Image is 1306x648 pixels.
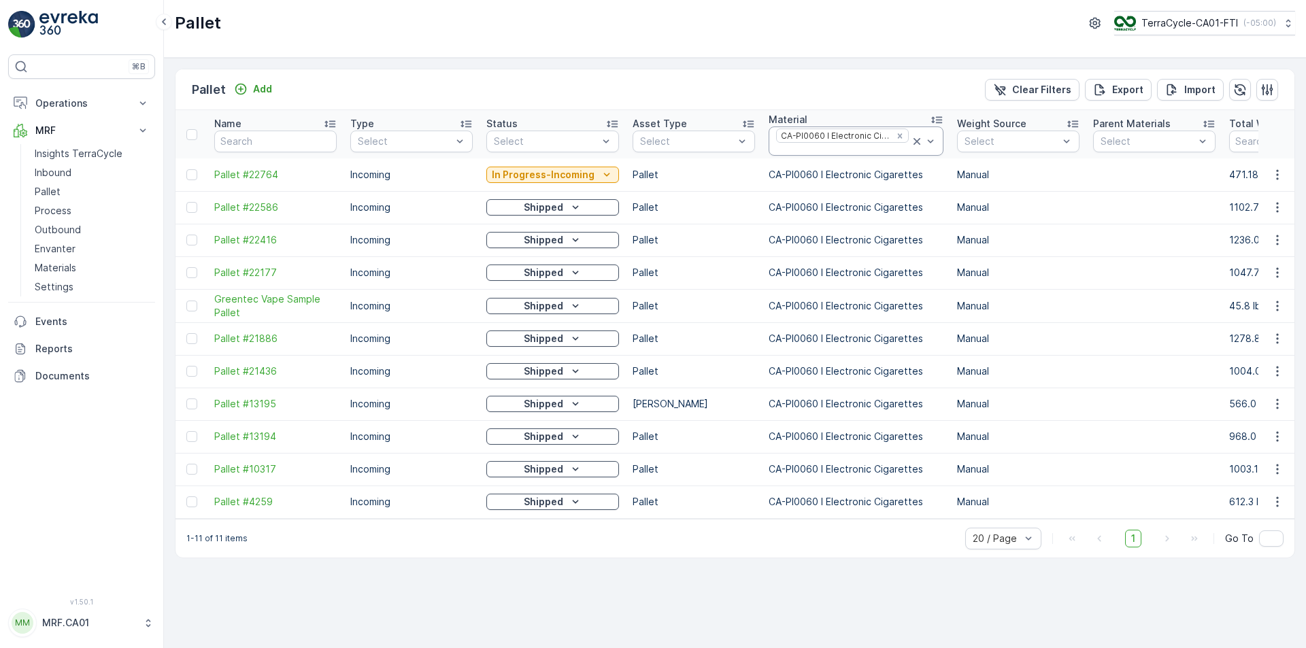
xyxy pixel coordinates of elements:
p: Incoming [350,168,473,182]
div: Toggle Row Selected [186,202,197,213]
button: Shipped [486,232,619,248]
p: Select [640,135,734,148]
button: Clear Filters [985,79,1079,101]
a: Greentec Vape Sample Pallet [214,292,337,320]
a: Outbound [29,220,155,239]
div: Toggle Row Selected [186,235,197,245]
span: Go To [1225,532,1254,545]
button: Shipped [486,298,619,314]
a: Insights TerraCycle [29,144,155,163]
p: Asset Type [633,117,687,131]
div: Toggle Row Selected [186,169,197,180]
a: Process [29,201,155,220]
p: Manual [957,168,1079,182]
a: Pallet #4259 [214,495,337,509]
p: Shipped [524,266,563,279]
p: Status [486,117,518,131]
p: Pallet [633,364,755,378]
p: MRF [35,124,128,137]
div: MM [12,612,33,634]
a: Pallet #21886 [214,332,337,345]
p: Manual [957,397,1079,411]
p: Shipped [524,233,563,247]
span: 1 [1125,530,1141,547]
p: Incoming [350,364,473,378]
p: Settings [35,280,73,294]
button: Shipped [486,461,619,477]
p: CA-PI0060 I Electronic Cigarettes [769,430,943,443]
p: Incoming [350,397,473,411]
button: Shipped [486,330,619,347]
p: CA-PI0060 I Electronic Cigarettes [769,495,943,509]
p: Incoming [350,266,473,279]
p: Manual [957,495,1079,509]
div: Toggle Row Selected [186,366,197,377]
p: Shipped [524,430,563,443]
p: Manual [957,364,1079,378]
a: Settings [29,277,155,296]
p: CA-PI0060 I Electronic Cigarettes [769,168,943,182]
p: Manual [957,201,1079,214]
a: Pallet #10317 [214,462,337,476]
p: Add [253,82,272,96]
p: CA-PI0060 I Electronic Cigarettes [769,364,943,378]
p: Select [494,135,598,148]
p: Manual [957,430,1079,443]
a: Reports [8,335,155,362]
a: Pallet #22416 [214,233,337,247]
a: Pallet #22764 [214,168,337,182]
p: Manual [957,299,1079,313]
p: Incoming [350,299,473,313]
div: Toggle Row Selected [186,267,197,278]
button: Import [1157,79,1224,101]
a: Events [8,308,155,335]
div: Toggle Row Selected [186,301,197,311]
button: Shipped [486,428,619,445]
p: Shipped [524,332,563,345]
p: Envanter [35,242,76,256]
p: Events [35,315,150,328]
button: Shipped [486,265,619,281]
button: MMMRF.CA01 [8,609,155,637]
div: Toggle Row Selected [186,464,197,475]
p: Pallet [35,185,61,199]
p: Clear Filters [1012,83,1071,97]
p: Incoming [350,495,473,509]
p: Reports [35,342,150,356]
button: Shipped [486,396,619,412]
p: Pallet [633,168,755,182]
span: v 1.50.1 [8,598,155,606]
a: Materials [29,258,155,277]
p: Incoming [350,332,473,345]
p: Shipped [524,364,563,378]
p: [PERSON_NAME] [633,397,755,411]
input: Search [214,131,337,152]
p: Insights TerraCycle [35,147,122,160]
div: Remove CA-PI0060 I Electronic Cigarettes [892,131,907,141]
p: CA-PI0060 I Electronic Cigarettes [769,201,943,214]
span: Pallet #13194 [214,430,337,443]
button: Add [229,81,278,97]
p: Pallet [633,495,755,509]
div: Toggle Row Selected [186,496,197,507]
a: Pallet #21436 [214,364,337,378]
span: Pallet #22177 [214,266,337,279]
a: Pallet #13195 [214,397,337,411]
button: Operations [8,90,155,117]
a: Pallet [29,182,155,201]
div: Toggle Row Selected [186,431,197,442]
p: Shipped [524,462,563,476]
p: Manual [957,332,1079,345]
p: Select [358,135,452,148]
p: ⌘B [132,61,146,72]
p: Incoming [350,233,473,247]
p: 1-11 of 11 items [186,533,248,544]
p: MRF.CA01 [42,616,136,630]
button: In Progress-Incoming [486,167,619,183]
p: Pallet [633,201,755,214]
